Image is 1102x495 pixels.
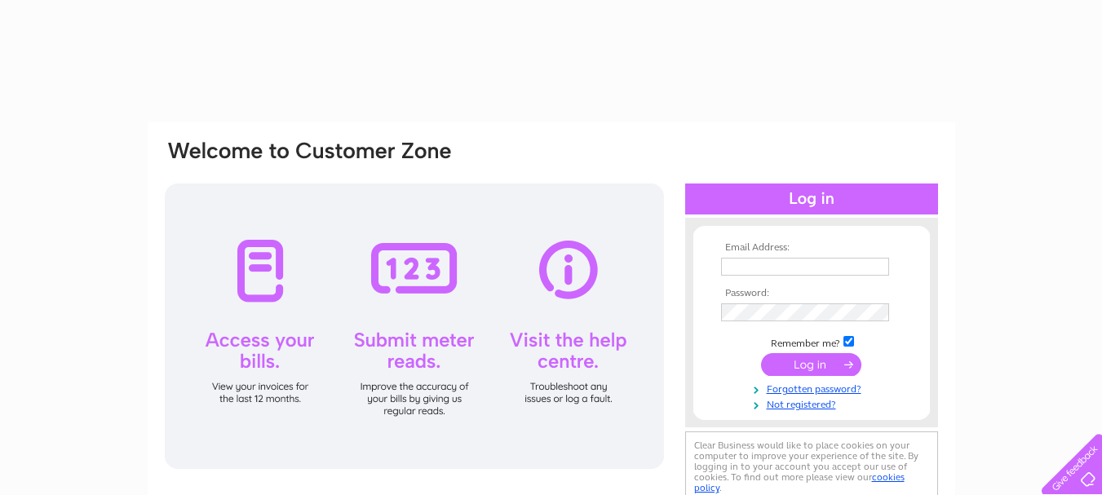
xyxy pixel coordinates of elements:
[694,471,905,493] a: cookies policy
[761,353,861,376] input: Submit
[717,288,906,299] th: Password:
[717,242,906,254] th: Email Address:
[721,380,906,396] a: Forgotten password?
[717,334,906,350] td: Remember me?
[721,396,906,411] a: Not registered?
